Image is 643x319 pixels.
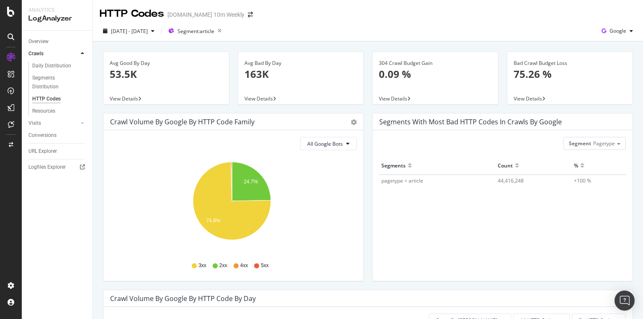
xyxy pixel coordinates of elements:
[110,294,256,303] div: Crawl Volume by google by HTTP Code by Day
[28,163,87,172] a: Logfiles Explorer
[110,118,255,126] div: Crawl Volume by google by HTTP Code Family
[351,119,357,125] div: gear
[28,119,41,128] div: Visits
[28,14,86,23] div: LogAnalyzer
[198,262,206,269] span: 3xx
[307,140,343,147] span: All Google Bots
[32,95,87,103] a: HTTP Codes
[498,159,513,172] div: Count
[28,37,87,46] a: Overview
[28,49,78,58] a: Crawls
[28,131,57,140] div: Conversions
[240,262,248,269] span: 4xx
[28,147,57,156] div: URL Explorer
[610,27,626,34] span: Google
[514,67,627,81] p: 75.26 %
[28,49,44,58] div: Crawls
[100,7,164,21] div: HTTP Codes
[110,157,354,254] svg: A chart.
[498,177,524,184] span: 44,416,248
[598,24,636,38] button: Google
[32,107,55,116] div: Resources
[248,12,253,18] div: arrow-right-arrow-left
[28,37,49,46] div: Overview
[28,119,78,128] a: Visits
[244,95,273,102] span: View Details
[379,59,492,67] div: 304 Crawl Budget Gain
[28,131,87,140] a: Conversions
[32,74,79,91] div: Segments Distribution
[574,177,591,184] span: +100 %
[32,62,87,70] a: Daily Distribution
[167,10,244,19] div: [DOMAIN_NAME] 10m Weekly
[111,28,148,35] span: [DATE] - [DATE]
[28,147,87,156] a: URL Explorer
[206,218,220,224] text: 74.8%
[32,62,71,70] div: Daily Distribution
[574,159,578,172] div: %
[381,159,406,172] div: Segments
[379,118,562,126] div: Segments with most bad HTTP codes in Crawls by google
[261,262,269,269] span: 5xx
[110,95,138,102] span: View Details
[110,59,223,67] div: Avg Good By Day
[219,262,227,269] span: 2xx
[100,24,158,38] button: [DATE] - [DATE]
[569,140,591,147] span: Segment
[244,59,358,67] div: Avg Bad By Day
[381,177,423,184] span: pagetype = article
[28,163,66,172] div: Logfiles Explorer
[165,24,225,38] button: Segment:article
[300,137,357,150] button: All Google Bots
[379,95,407,102] span: View Details
[514,95,542,102] span: View Details
[615,291,635,311] div: Open Intercom Messenger
[244,67,358,81] p: 163K
[593,140,615,147] span: Pagetype
[32,74,87,91] a: Segments Distribution
[110,67,223,81] p: 53.5K
[32,107,87,116] a: Resources
[177,28,214,35] span: Segment: article
[28,7,86,14] div: Analytics
[244,179,258,185] text: 24.7%
[32,95,61,103] div: HTTP Codes
[379,67,492,81] p: 0.09 %
[514,59,627,67] div: Bad Crawl Budget Loss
